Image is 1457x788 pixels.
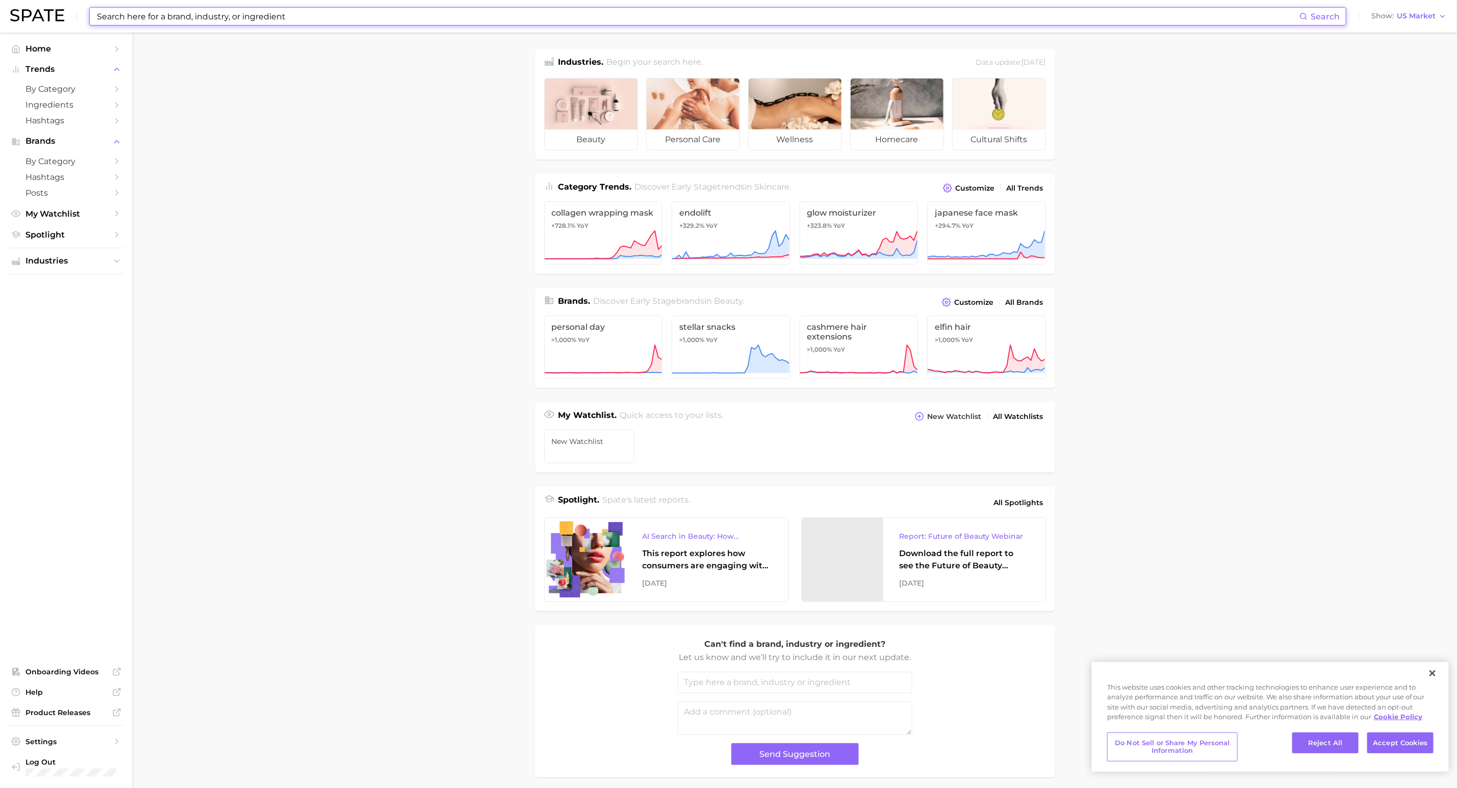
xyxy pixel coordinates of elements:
button: Do Not Sell or Share My Personal Information, Opens the preference center dialog [1107,732,1238,761]
a: by Category [8,81,124,97]
span: Spotlight [25,230,107,240]
span: Industries [25,256,107,266]
a: collagen wrapping mask+728.1% YoY [544,201,663,265]
h2: Spate's latest reports. [602,494,690,511]
span: +329.2% [679,222,704,229]
span: >1,000% [552,336,577,344]
a: All Trends [1004,181,1046,195]
a: All Brands [1003,296,1046,309]
span: >1,000% [935,336,960,344]
span: YoY [706,222,718,230]
span: Brands [25,137,107,146]
span: stellar snacks [679,322,783,332]
a: AI Search in Beauty: How Consumers Are Using ChatGPT vs. Google SearchThis report explores how co... [544,517,789,602]
span: by Category [25,156,107,166]
div: [DATE] [900,577,1029,589]
div: Cookie banner [1092,662,1449,772]
span: collagen wrapping mask [552,208,655,218]
a: Ingredients [8,97,124,113]
button: Customize [939,295,996,309]
div: Report: Future of Beauty Webinar [900,530,1029,542]
a: Posts [8,185,124,201]
a: More information about your privacy, opens in a new tab [1374,713,1422,721]
span: Customize [955,298,994,307]
div: [DATE] [643,577,772,589]
div: AI Search in Beauty: How Consumers Are Using ChatGPT vs. Google Search [643,530,772,542]
a: cultural shifts [952,78,1046,150]
span: All Spotlights [994,496,1043,509]
span: YoY [577,222,589,230]
a: Onboarding Videos [8,664,124,679]
div: Data update: [DATE] [976,56,1046,70]
input: Search here for a brand, industry, or ingredient [96,8,1299,25]
a: Hashtags [8,169,124,185]
span: YoY [962,222,974,230]
span: personal day [552,322,655,332]
span: Home [25,44,107,54]
p: Can't find a brand, industry or ingredient? [678,638,912,651]
button: Trends [8,62,124,77]
span: cultural shifts [953,129,1045,150]
button: Reject All [1292,732,1359,754]
span: YoY [578,336,590,344]
button: Accept Cookies [1367,732,1434,754]
span: New Watchlist [552,437,627,445]
span: Onboarding Videos [25,667,107,676]
img: SPATE [10,9,64,21]
span: beauty [714,296,743,306]
span: personal care [647,129,739,150]
button: Industries [8,253,124,269]
span: endolift [679,208,783,218]
a: Log out. Currently logged in with e-mail kimberley2.gravenor@loreal.com. [8,754,124,780]
span: US Market [1397,13,1436,19]
span: Brands . [558,296,591,306]
a: by Category [8,153,124,169]
a: wellness [748,78,842,150]
button: Brands [8,134,124,149]
span: Help [25,688,107,697]
span: Hashtags [25,172,107,182]
span: YoY [834,222,846,230]
button: Customize [940,181,997,195]
div: This report explores how consumers are engaging with AI-powered search tools — and what it means ... [643,547,772,572]
div: This website uses cookies and other tracking technologies to enhance user experience and to analy... [1092,682,1449,727]
span: Product Releases [25,708,107,717]
span: >1,000% [679,336,704,344]
span: YoY [834,346,846,354]
a: Hashtags [8,113,124,128]
span: YoY [961,336,973,344]
span: Hashtags [25,116,107,125]
span: glow moisturizer [807,208,911,218]
span: Posts [25,188,107,198]
span: elfin hair [935,322,1038,332]
div: Privacy [1092,662,1449,772]
span: All Brands [1006,298,1043,307]
span: Show [1371,13,1394,19]
span: wellness [749,129,841,150]
a: personal day>1,000% YoY [544,316,663,379]
a: elfin hair>1,000% YoY [927,316,1046,379]
a: Spotlight [8,227,124,243]
a: homecare [850,78,944,150]
span: +323.8% [807,222,832,229]
span: +728.1% [552,222,576,229]
span: skincare [754,182,789,192]
span: Trends [25,65,107,74]
h1: Spotlight. [558,494,600,511]
span: Customize [956,184,995,193]
input: Type here a brand, industry or ingredient [678,672,912,693]
a: japanese face mask+294.7% YoY [927,201,1046,265]
span: New Watchlist [928,412,982,421]
span: Category Trends . [558,182,632,192]
span: My Watchlist [25,209,107,219]
a: personal care [646,78,740,150]
span: Discover Early Stage brands in . [593,296,744,306]
span: Log Out [25,757,143,767]
a: cashmere hair extensions>1,000% YoY [800,316,918,379]
span: +294.7% [935,222,960,229]
span: >1,000% [807,346,832,353]
div: Download the full report to see the Future of Beauty trends we unpacked during the webinar. [900,547,1029,572]
span: All Trends [1007,184,1043,193]
a: Settings [8,734,124,749]
a: glow moisturizer+323.8% YoY [800,201,918,265]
